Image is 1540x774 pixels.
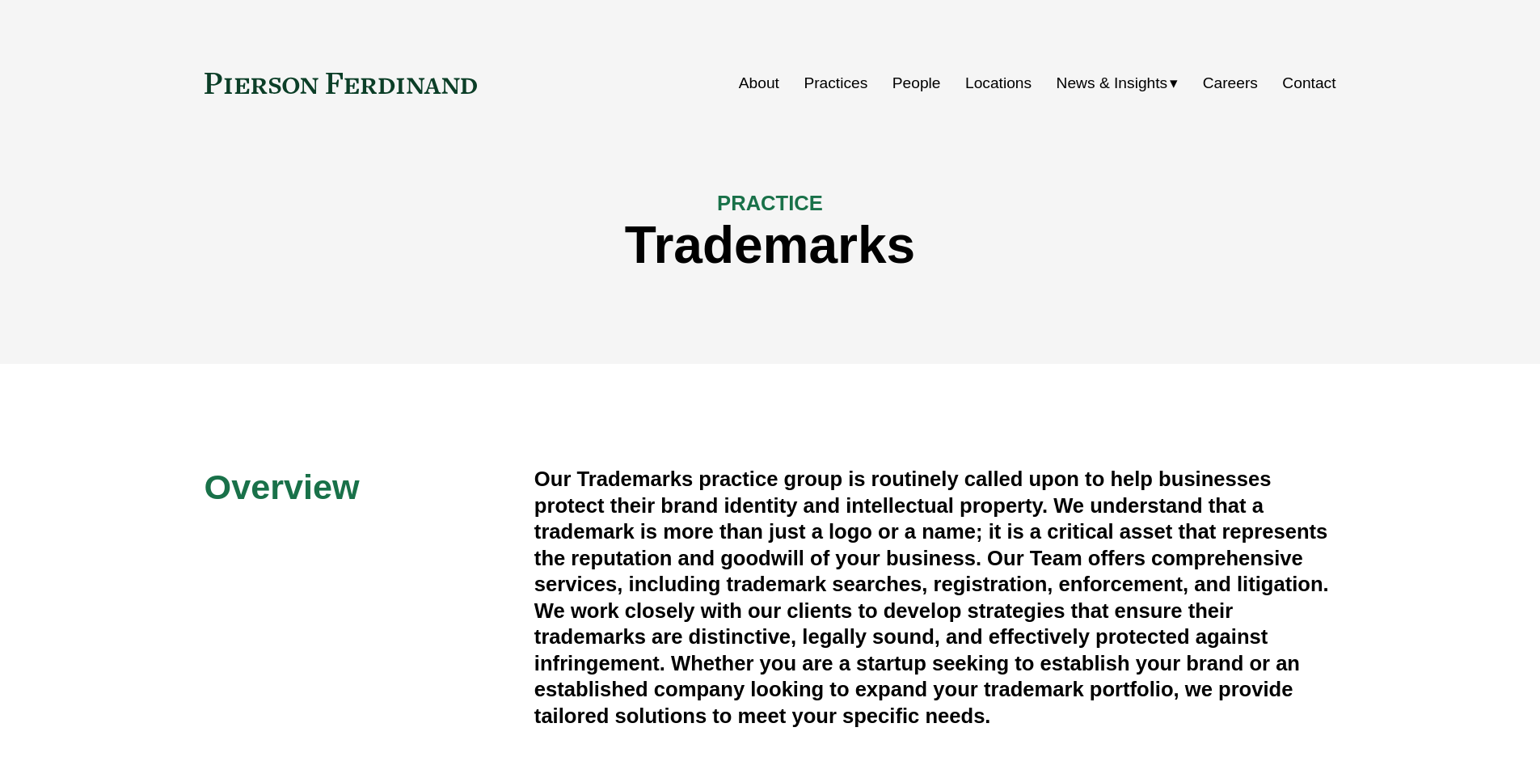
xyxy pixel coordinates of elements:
[1282,68,1335,99] a: Contact
[965,68,1032,99] a: Locations
[205,216,1336,275] h1: Trademarks
[717,192,823,214] span: PRACTICE
[892,68,941,99] a: People
[1203,68,1258,99] a: Careers
[739,68,779,99] a: About
[534,466,1336,729] h4: Our Trademarks practice group is routinely called upon to help businesses protect their brand ide...
[205,467,360,506] span: Overview
[1057,70,1168,98] span: News & Insights
[1057,68,1179,99] a: folder dropdown
[804,68,867,99] a: Practices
